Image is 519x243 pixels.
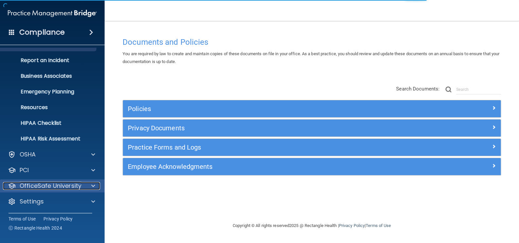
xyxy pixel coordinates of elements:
[128,104,496,114] a: Policies
[4,41,93,48] p: Documents and Policies
[128,161,496,172] a: Employee Acknowledgments
[4,57,93,64] p: Report an Incident
[4,104,93,111] p: Resources
[128,163,401,170] h5: Employee Acknowledgments
[8,216,36,222] a: Terms of Use
[123,51,499,64] span: You are required by law to create and maintain copies of these documents on file in your office. ...
[128,124,401,132] h5: Privacy Documents
[456,85,501,94] input: Search
[4,73,93,79] p: Business Associates
[128,142,496,153] a: Practice Forms and Logs
[20,198,44,205] p: Settings
[396,86,440,92] span: Search Documents:
[4,120,93,126] p: HIPAA Checklist
[128,105,401,112] h5: Policies
[406,197,511,223] iframe: Drift Widget Chat Controller
[20,166,29,174] p: PCI
[8,166,95,174] a: PCI
[128,123,496,133] a: Privacy Documents
[4,89,93,95] p: Emergency Planning
[366,223,391,228] a: Terms of Use
[8,7,97,20] img: PMB logo
[20,182,81,190] p: OfficeSafe University
[8,182,95,190] a: OfficeSafe University
[8,198,95,205] a: Settings
[19,28,65,37] h4: Compliance
[8,225,62,231] span: Ⓒ Rectangle Health 2024
[8,151,95,158] a: OSHA
[193,215,431,236] div: Copyright © All rights reserved 2025 @ Rectangle Health | |
[43,216,73,222] a: Privacy Policy
[123,38,501,46] h4: Documents and Policies
[128,144,401,151] h5: Practice Forms and Logs
[445,87,451,92] img: ic-search.3b580494.png
[4,136,93,142] p: HIPAA Risk Assessment
[20,151,36,158] p: OSHA
[339,223,364,228] a: Privacy Policy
